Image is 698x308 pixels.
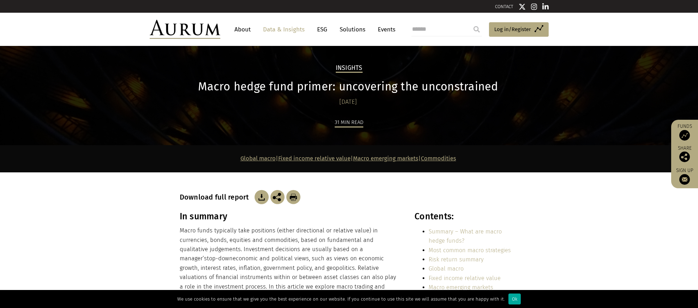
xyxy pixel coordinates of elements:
[240,155,276,162] a: Global macro
[180,211,399,222] h3: In summary
[255,190,269,204] img: Download Article
[374,23,395,36] a: Events
[429,256,484,263] a: Risk return summary
[675,123,694,141] a: Funds
[150,20,220,39] img: Aurum
[429,265,464,272] a: Global macro
[429,275,501,282] a: Fixed income relative value
[353,155,418,162] a: Macro emerging markets
[429,284,493,291] a: Macro emerging markets
[542,3,549,10] img: Linkedin icon
[679,174,690,185] img: Sign up to our newsletter
[180,97,517,107] div: [DATE]
[414,211,517,222] h3: Contents:
[336,64,363,73] h2: Insights
[240,155,456,162] strong: | | |
[336,23,369,36] a: Solutions
[531,3,537,10] img: Instagram icon
[675,167,694,185] a: Sign up
[180,193,253,201] h3: Download full report
[180,80,517,94] h1: Macro hedge fund primer: uncovering the unconstrained
[470,22,484,36] input: Submit
[259,23,308,36] a: Data & Insights
[519,3,526,10] img: Twitter icon
[335,118,363,128] div: 31 min read
[489,22,549,37] a: Log in/Register
[675,146,694,162] div: Share
[286,190,300,204] img: Download Article
[270,190,285,204] img: Share this post
[421,155,456,162] a: Commodities
[679,152,690,162] img: Share this post
[494,25,531,34] span: Log in/Register
[429,228,502,244] a: Summary – What are macro hedge funds?
[508,294,521,304] div: Ok
[231,23,254,36] a: About
[278,155,351,162] a: Fixed income relative value
[314,23,331,36] a: ESG
[495,4,513,9] a: CONTACT
[207,255,233,262] span: top-down
[679,130,690,141] img: Access Funds
[429,247,511,254] a: Most common macro strategies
